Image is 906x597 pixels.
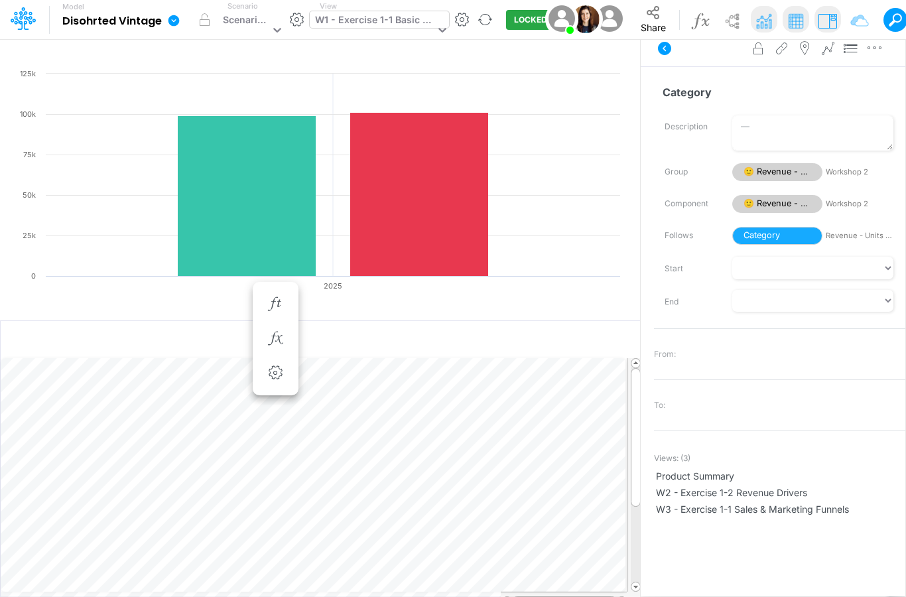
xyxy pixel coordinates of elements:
input: — Node name — [654,80,894,105]
label: Model [62,3,84,11]
span: 🙂 Revenue - Units + COGS [732,163,822,181]
label: View [320,1,337,12]
text: 100k [20,109,36,119]
text: 50k [23,190,36,200]
span: Share [641,22,666,33]
text: 75k [23,150,36,159]
span: To: [654,399,665,411]
label: End [655,291,722,312]
img: User Image Icon [572,5,600,33]
label: Start [655,258,722,279]
input: Type a title here [11,36,498,63]
b: Disohrted Vintage [62,15,162,28]
text: 125k [20,69,36,78]
button: LOCKED [506,10,555,30]
div: Scenario 1 [223,13,269,30]
span: Revenue - Units + COGS [826,230,893,241]
span: Category [732,227,822,245]
span: Workshop 2 [826,166,893,178]
label: Group [655,161,722,182]
span: 🙂 Revenue - Units + COGS [732,195,822,213]
span: W3 - Exercise 1-1 Sales & Marketing Funnels [656,502,903,516]
button: Share [629,1,677,38]
span: Views: ( 3 ) [654,452,690,464]
text: 25k [23,231,36,240]
img: User Image Icon [593,2,626,35]
span: Workshop 2 [826,198,893,210]
label: Description [655,116,722,137]
text: 0 [31,271,36,281]
span: Product Summary [656,469,903,483]
span: From: [654,348,676,360]
input: Type a title here [12,326,352,354]
text: 2025 [324,281,342,291]
img: User Image Icon [545,2,578,35]
span: W2 - Exercise 1-2 Revenue Drivers [656,486,903,499]
label: Component [655,193,722,214]
label: Follows [655,225,722,246]
label: Scenario [227,1,258,12]
div: W1 - Exercise 1-1 Basic Profit [315,13,434,30]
